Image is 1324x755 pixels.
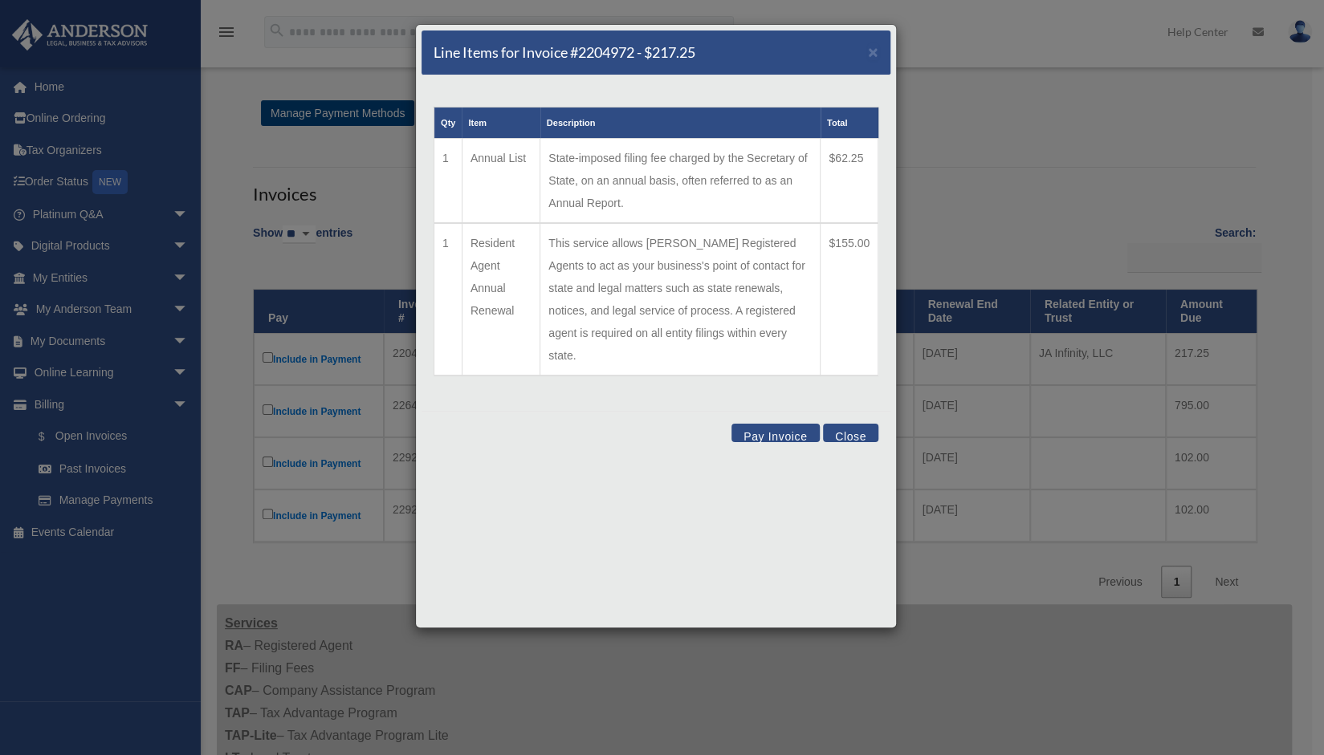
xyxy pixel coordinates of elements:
button: Pay Invoice [731,424,820,442]
td: Annual List [462,139,540,224]
td: Resident Agent Annual Renewal [462,223,540,375]
span: × [868,43,878,61]
td: 1 [434,139,462,224]
th: Item [462,108,540,139]
td: $155.00 [821,223,878,375]
button: Close [823,424,878,442]
th: Qty [434,108,462,139]
td: This service allows [PERSON_NAME] Registered Agents to act as your business's point of contact fo... [540,223,821,375]
td: $62.25 [821,139,878,224]
button: Close [868,43,878,60]
td: State-imposed filing fee charged by the Secretary of State, on an annual basis, often referred to... [540,139,821,224]
td: 1 [434,223,462,375]
h5: Line Items for Invoice #2204972 - $217.25 [434,43,695,63]
th: Description [540,108,821,139]
th: Total [821,108,878,139]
